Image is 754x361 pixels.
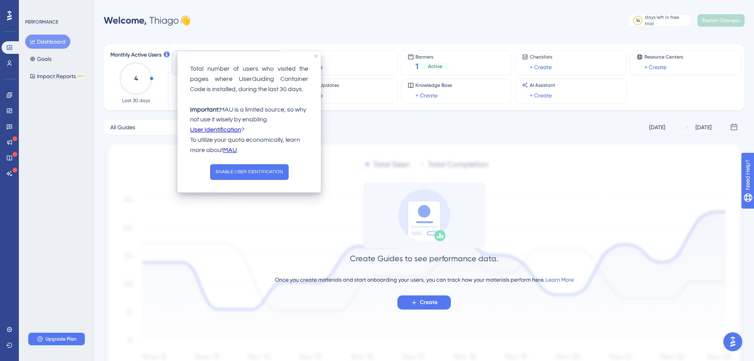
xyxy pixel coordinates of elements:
[644,54,683,60] span: Resource Centers
[25,52,56,66] button: Goals
[275,275,574,284] div: Once you create materials and start onboarding your users, you can track how your materials perfo...
[122,97,150,104] span: Last 30 days
[210,164,289,180] button: ENABLE USER IDENTIFICATION
[530,54,552,60] span: Checklists
[315,55,318,58] div: close tooltip
[530,91,552,100] a: + Create
[110,123,135,132] span: All Guides
[697,14,745,27] button: Publish Changes
[415,61,419,72] span: 1
[25,19,58,25] div: PERFORMANCE
[77,74,84,78] div: BETA
[636,17,640,24] div: 14
[415,91,437,100] a: + Create
[46,336,77,342] span: Upgrade Plan
[134,75,138,82] text: 4
[649,123,665,132] div: [DATE]
[397,295,451,310] button: Create
[645,14,688,27] div: days left in free trial
[530,62,552,72] a: + Create
[545,277,574,283] a: Learn More
[110,50,161,60] span: Monthly Active Users
[644,62,666,72] a: + Create
[25,35,70,49] button: Dashboard
[695,123,712,132] div: [DATE]
[428,63,442,70] span: Active
[25,69,89,83] button: Impact ReportsBETA
[420,298,437,307] span: Create
[702,17,740,24] span: Publish Changes
[28,333,85,345] button: Upgrade Plan
[721,330,745,354] iframe: UserGuiding AI Assistant Launcher
[104,119,243,135] button: All Guides
[104,14,191,27] div: Thiago 👋
[190,125,241,135] a: User Identification
[190,106,220,113] strong: Important:
[530,82,555,88] span: AI Assistant
[415,54,448,59] span: Banners
[415,82,452,88] span: Knowledge Base
[190,105,308,136] p: MAU is a limited source, so why not use it wisely by enabling ?
[190,135,308,156] p: To utilize your quota economically, learn more about .
[18,2,49,11] span: Need Help?
[190,64,308,95] p: Total number of users who visited the pages where UserGuiding Container Code is installed, during...
[350,253,498,264] div: Create Guides to see performance data.
[223,145,237,156] a: MAU
[104,15,147,26] span: Welcome,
